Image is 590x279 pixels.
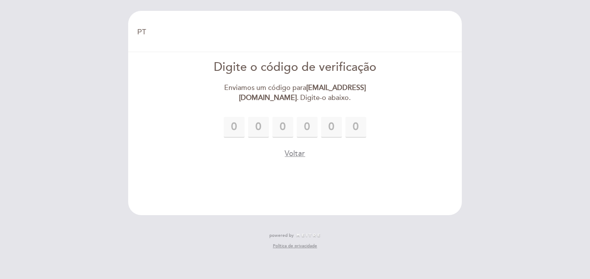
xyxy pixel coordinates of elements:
input: 0 [224,117,245,138]
input: 0 [345,117,366,138]
div: Digite o código de verificação [196,59,395,76]
input: 0 [321,117,342,138]
span: powered by [269,232,294,239]
a: Política de privacidade [273,243,317,249]
input: 0 [297,117,318,138]
div: Enviamos um código para . Digite-o abaixo. [196,83,395,103]
input: 0 [272,117,293,138]
strong: [EMAIL_ADDRESS][DOMAIN_NAME] [239,83,366,102]
img: MEITRE [296,233,321,238]
button: Voltar [285,148,305,159]
a: powered by [269,232,321,239]
input: 0 [248,117,269,138]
